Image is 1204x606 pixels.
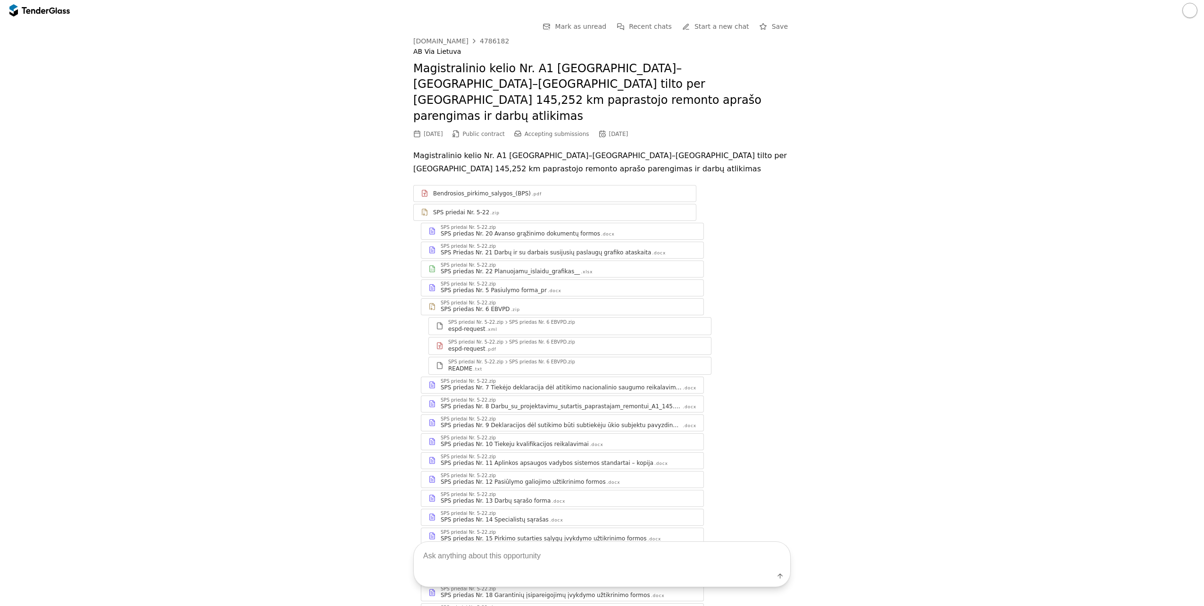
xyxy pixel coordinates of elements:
[683,404,696,410] div: .docx
[441,282,496,286] div: SPS priedai Nr. 5-22.zip
[421,433,704,450] a: SPS priedai Nr. 5-22.zipSPS priedas Nr. 10 Tiekeju kvalifikacijos reikalavimai.docx
[424,131,443,137] div: [DATE]
[441,263,496,268] div: SPS priedai Nr. 5-22.zip
[448,345,485,353] div: espd-request
[441,421,682,429] div: SPS priedas Nr. 9 Deklaracijos dėl sutikimo būti subtiekėju ūkio subjektu pavyzdinė forma
[413,37,509,45] a: [DOMAIN_NAME]4786182
[441,473,496,478] div: SPS priedai Nr. 5-22.zip
[441,244,496,249] div: SPS priedai Nr. 5-22.zip
[441,436,496,440] div: SPS priedai Nr. 5-22.zip
[441,249,651,256] div: SPS Priedas Nr. 21 Darbų ir su darbais susijusių paslaugų grafiko ataskaita
[601,231,615,237] div: .docx
[486,346,496,353] div: .pdf
[550,517,563,523] div: .docx
[421,298,704,315] a: SPS priedai Nr. 5-22.zipSPS priedas Nr. 6 EBVPD.zip
[509,340,575,345] div: SPS priedas Nr. 6 EBVPD.zip
[433,190,531,197] div: Bendrosios_pirkimo_salygos_(BPS)
[679,21,752,33] a: Start a new chat
[448,320,503,325] div: SPS priedai Nr. 5-22.zip
[607,480,620,486] div: .docx
[609,131,628,137] div: [DATE]
[428,337,711,355] a: SPS priedai Nr. 5-22.zipSPS priedas Nr. 6 EBVPD.zipespd-request.pdf
[441,478,606,486] div: SPS priedas Nr. 12 Pasiūlymo galiojimo užtikrinimo formos
[448,340,503,345] div: SPS priedai Nr. 5-22.zip
[614,21,675,33] button: Recent chats
[757,21,791,33] button: Save
[441,417,496,421] div: SPS priedai Nr. 5-22.zip
[428,317,711,335] a: SPS priedai Nr. 5-22.zipSPS priedas Nr. 6 EBVPD.zipespd-request.xml
[421,509,704,526] a: SPS priedai Nr. 5-22.zipSPS priedas Nr. 14 Specialistų sąrašas.docx
[421,471,704,488] a: SPS priedai Nr. 5-22.zipSPS priedas Nr. 12 Pasiūlymo galiojimo užtikrinimo formos.docx
[511,307,520,313] div: .zip
[413,149,791,176] p: Magistralinio kelio Nr. A1 [GEOGRAPHIC_DATA]–[GEOGRAPHIC_DATA]–[GEOGRAPHIC_DATA] tilto per [GEOGR...
[548,288,561,294] div: .docx
[413,61,791,124] h2: Magistralinio kelio Nr. A1 [GEOGRAPHIC_DATA]–[GEOGRAPHIC_DATA]–[GEOGRAPHIC_DATA] tilto per [GEOGR...
[463,131,505,137] span: Public contract
[540,21,610,33] button: Mark as unread
[441,305,510,313] div: SPS priedas Nr. 6 EBVPD
[448,360,503,364] div: SPS priedai Nr. 5-22.zip
[421,242,704,259] a: SPS priedai Nr. 5-22.zipSPS Priedas Nr. 21 Darbų ir su darbais susijusių paslaugų grafiko ataskai...
[441,516,549,523] div: SPS priedas Nr. 14 Specialistų sąrašas
[532,191,542,197] div: .pdf
[413,185,696,202] a: Bendrosios_pirkimo_salygos_(BPS).pdf
[441,379,496,384] div: SPS priedai Nr. 5-22.zip
[581,269,593,275] div: .xlsx
[413,204,696,221] a: SPS priedai Nr. 5-22.zip
[590,442,603,448] div: .docx
[448,325,485,333] div: espd-request
[421,414,704,431] a: SPS priedai Nr. 5-22.zipSPS priedas Nr. 9 Deklaracijos dėl sutikimo būti subtiekėju ūkio subjektu...
[421,396,704,412] a: SPS priedai Nr. 5-22.zipSPS priedas Nr. 8 Darbu_su_projektavimu_sutartis_paprastajam_remontui_A1_...
[441,301,496,305] div: SPS priedai Nr. 5-22.zip
[654,461,668,467] div: .docx
[552,498,565,505] div: .docx
[473,366,482,372] div: .txt
[441,459,653,467] div: SPS priedas Nr. 11 Aplinkos apsaugos vadybos sistemos standartai – kopija
[441,497,551,505] div: SPS priedas Nr. 13 Darbų sąrašo forma
[421,261,704,278] a: SPS priedai Nr. 5-22.zipSPS priedas Nr. 22 Planuojamu_islaidu_grafikas__.xlsx
[433,209,489,216] div: SPS priedai Nr. 5-22
[652,250,666,256] div: .docx
[413,38,468,44] div: [DOMAIN_NAME]
[486,327,497,333] div: .xml
[490,210,499,216] div: .zip
[629,23,672,30] span: Recent chats
[441,440,589,448] div: SPS priedas Nr. 10 Tiekeju kvalifikacijos reikalavimai
[772,23,788,30] span: Save
[421,490,704,507] a: SPS priedai Nr. 5-22.zipSPS priedas Nr. 13 Darbų sąrašo forma.docx
[448,365,472,372] div: README
[525,131,589,137] span: Accepting submissions
[441,286,547,294] div: SPS priedas Nr. 5 Pasiulymo forma_pr
[441,511,496,516] div: SPS priedai Nr. 5-22.zip
[413,48,791,56] div: AB Via Lietuva
[421,223,704,240] a: SPS priedai Nr. 5-22.zipSPS priedas Nr. 20 Avanso grąžinimo dokumentų formos.docx
[441,384,682,391] div: SPS priedas Nr. 7 Tiekėjo deklaracija dėl atitikimo nacionalinio saugumo reikalavimams (TP) (1) –...
[441,403,682,410] div: SPS priedas Nr. 8 Darbu_su_projektavimu_sutartis_paprastajam_remontui_A1_145.252
[509,320,575,325] div: SPS priedas Nr. 6 EBVPD.zip
[683,385,696,391] div: .docx
[441,398,496,403] div: SPS priedai Nr. 5-22.zip
[441,225,496,230] div: SPS priedai Nr. 5-22.zip
[480,38,509,44] div: 4786182
[428,357,711,375] a: SPS priedai Nr. 5-22.zipSPS priedas Nr. 6 EBVPD.zipREADME.txt
[555,23,607,30] span: Mark as unread
[441,492,496,497] div: SPS priedai Nr. 5-22.zip
[441,454,496,459] div: SPS priedai Nr. 5-22.zip
[694,23,749,30] span: Start a new chat
[421,279,704,296] a: SPS priedai Nr. 5-22.zipSPS priedas Nr. 5 Pasiulymo forma_pr.docx
[441,230,600,237] div: SPS priedas Nr. 20 Avanso grąžinimo dokumentų formos
[421,377,704,394] a: SPS priedai Nr. 5-22.zipSPS priedas Nr. 7 Tiekėjo deklaracija dėl atitikimo nacionalinio saugumo ...
[509,360,575,364] div: SPS priedas Nr. 6 EBVPD.zip
[441,268,580,275] div: SPS priedas Nr. 22 Planuojamu_islaidu_grafikas__
[421,452,704,469] a: SPS priedai Nr. 5-22.zipSPS priedas Nr. 11 Aplinkos apsaugos vadybos sistemos standartai – kopija...
[683,423,696,429] div: .docx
